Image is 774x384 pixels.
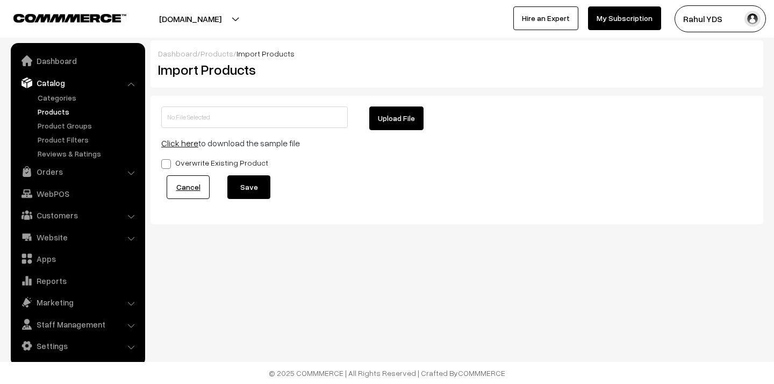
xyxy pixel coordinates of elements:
[13,315,141,334] a: Staff Management
[588,6,661,30] a: My Subscription
[167,175,210,199] a: Cancel
[35,120,141,131] a: Product Groups
[458,368,505,378] a: COMMMERCE
[121,5,259,32] button: [DOMAIN_NAME]
[369,106,424,130] button: Upload File
[13,184,141,203] a: WebPOS
[158,48,756,59] div: / /
[158,49,197,58] a: Dashboard
[13,51,141,70] a: Dashboard
[35,148,141,159] a: Reviews & Ratings
[13,271,141,290] a: Reports
[200,49,233,58] a: Products
[227,175,270,199] button: Save
[158,61,449,78] h2: Import Products
[35,92,141,103] a: Categories
[35,134,141,145] a: Product Filters
[13,205,141,225] a: Customers
[161,138,198,148] a: Click here
[13,73,141,93] a: Catalog
[744,11,761,27] img: user
[13,249,141,268] a: Apps
[161,157,268,168] label: Overwrite Existing Product
[513,6,578,30] a: Hire an Expert
[161,106,348,128] input: No File Selected
[161,138,300,148] span: to download the sample file
[13,227,141,247] a: Website
[35,106,141,117] a: Products
[13,14,126,22] img: COMMMERCE
[13,293,141,312] a: Marketing
[236,49,295,58] span: Import Products
[675,5,766,32] button: Rahul YDS
[13,162,141,181] a: Orders
[13,336,141,355] a: Settings
[13,11,107,24] a: COMMMERCE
